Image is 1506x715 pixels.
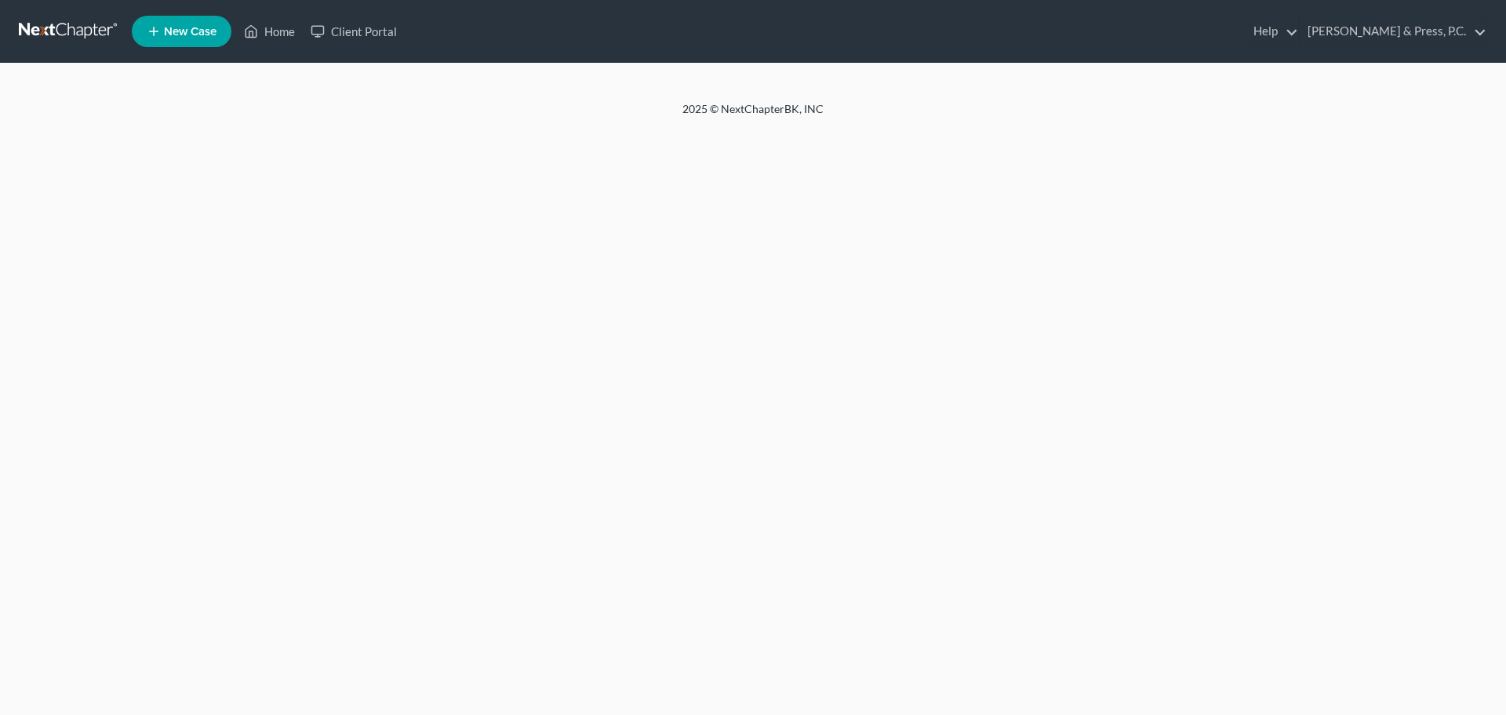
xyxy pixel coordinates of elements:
[303,17,405,46] a: Client Portal
[236,17,303,46] a: Home
[1246,17,1298,46] a: Help
[306,101,1200,130] div: 2025 © NextChapterBK, INC
[1300,17,1486,46] a: [PERSON_NAME] & Press, P.C.
[132,16,231,47] new-legal-case-button: New Case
